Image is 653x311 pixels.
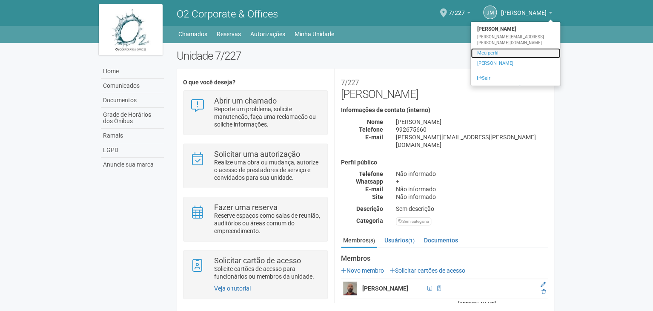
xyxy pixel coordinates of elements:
a: Solicitar cartões de acesso [390,267,465,274]
a: Ramais [101,129,164,143]
a: Abrir um chamado Reporte um problema, solicite manutenção, faça uma reclamação ou solicite inform... [190,97,321,128]
a: Solicitar cartão de acesso Solicite cartões de acesso para funcionários ou membros da unidade. [190,257,321,280]
a: Editar membro [541,282,546,288]
a: [PERSON_NAME] [501,11,552,17]
strong: [PERSON_NAME] [471,24,560,34]
a: Documentos [422,234,460,247]
strong: Site [372,193,383,200]
a: Veja o tutorial [214,285,251,292]
a: Comunicados [101,79,164,93]
a: Reservas [217,28,241,40]
a: Grade de Horários dos Ônibus [101,108,164,129]
small: (1) [408,238,415,244]
small: 7/227 [341,78,359,87]
a: Autorizações [250,28,285,40]
p: Realize uma obra ou mudança, autorize o acesso de prestadores de serviço e convidados para sua un... [214,158,321,181]
a: Home [101,64,164,79]
img: logo.jpg [99,4,163,55]
h4: Perfil público [341,159,548,166]
div: [PERSON_NAME][EMAIL_ADDRESS][PERSON_NAME][DOMAIN_NAME] [471,34,560,46]
a: Usuários(1) [382,234,417,247]
strong: Fazer uma reserva [214,203,278,212]
a: Chamados [178,28,207,40]
small: (8) [369,238,375,244]
img: user.png [343,282,357,295]
span: 7/227 [449,1,465,16]
a: Excluir membro [541,289,546,295]
a: Anuncie sua marca [101,158,164,172]
p: Solicite cartões de acesso para funcionários ou membros da unidade. [214,265,321,280]
div: Não informado [390,185,554,193]
strong: Membros [341,255,548,262]
a: Novo membro [341,267,384,274]
strong: Solicitar cartão de acesso [214,256,301,265]
h4: O que você deseja? [183,79,327,86]
strong: Abrir um chamado [214,96,277,105]
p: Reporte um problema, solicite manutenção, faça uma reclamação ou solicite informações. [214,105,321,128]
strong: [PERSON_NAME] [362,285,408,292]
a: Meu perfil [471,48,560,58]
a: Membros(8) [341,234,377,248]
h2: [PERSON_NAME] [341,75,548,101]
span: JUACY MENDES DA SILVA [501,1,547,16]
h4: Informações de contato (interno) [341,107,548,113]
strong: Whatsapp [356,178,383,185]
div: [PERSON_NAME][EMAIL_ADDRESS][PERSON_NAME][DOMAIN_NAME] [390,133,554,149]
a: Documentos [101,93,164,108]
div: Não informado [390,170,554,178]
strong: Nome [367,118,383,125]
div: [PERSON_NAME] [390,118,554,126]
a: Fazer uma reserva Reserve espaços como salas de reunião, auditórios ou áreas comum do empreendime... [190,204,321,235]
a: JM [483,6,497,19]
span: O2 Corporate & Offices [177,8,278,20]
a: 7/227 [449,11,470,17]
h2: Unidade 7/227 [177,49,554,62]
div: Não informado [390,193,554,201]
div: + [390,178,554,185]
strong: Telefone [359,126,383,133]
strong: E-mail [365,186,383,193]
strong: Telefone [359,170,383,177]
strong: E-mail [365,134,383,141]
strong: Descrição [356,205,383,212]
p: Reserve espaços como salas de reunião, auditórios ou áreas comum do empreendimento. [214,212,321,235]
div: Sem categoria [396,217,431,225]
a: Sair [471,73,560,84]
div: 992675660 [390,126,554,133]
div: Sem descrição [390,205,554,213]
strong: Solicitar uma autorização [214,150,300,158]
a: [PERSON_NAME] [471,58,560,69]
a: Minha Unidade [295,28,334,40]
a: LGPD [101,143,164,158]
a: Solicitar uma autorização Realize uma obra ou mudança, autorize o acesso de prestadores de serviç... [190,150,321,181]
strong: Categoria [356,217,383,224]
